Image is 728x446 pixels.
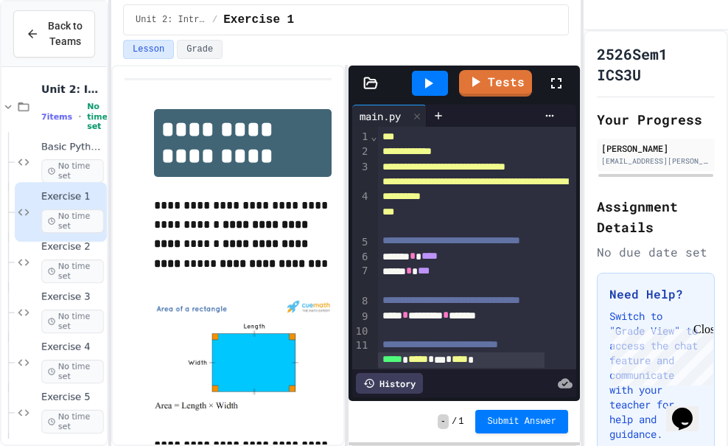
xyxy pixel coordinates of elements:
p: Switch to "Grade View" to access the chat feature and communicate with your teacher for help and ... [609,309,702,442]
span: Fold line [370,130,377,142]
span: Exercise 3 [41,291,104,304]
h2: Assignment Details [597,196,715,237]
span: No time set [87,102,108,131]
div: 12 [352,369,371,383]
iframe: chat widget [666,387,713,431]
div: 11 [352,338,371,369]
span: No time set [41,360,104,383]
h3: Need Help? [609,285,702,303]
div: [PERSON_NAME] [601,142,710,155]
button: Grade [177,40,223,59]
div: 2 [352,144,371,159]
div: 4 [352,189,371,234]
span: Unit 2: Intro to Programming [136,14,206,26]
span: Submit Answer [487,416,556,428]
div: 6 [352,250,371,265]
span: Exercise 1 [41,191,104,203]
span: No time set [41,159,104,183]
span: 1 [458,416,463,428]
button: Lesson [123,40,174,59]
span: / [212,14,217,26]
div: 10 [352,324,371,339]
div: 9 [352,310,371,324]
span: Exercise 4 [41,341,104,354]
div: No due date set [597,243,715,261]
span: Basic Python Program [41,141,104,153]
span: 7 items [41,112,72,122]
div: 8 [352,294,371,309]
span: - [438,414,449,429]
span: Unit 2: Intro to Programming [41,83,104,96]
span: No time set [41,310,104,333]
span: No time set [41,259,104,283]
div: [EMAIL_ADDRESS][PERSON_NAME][DOMAIN_NAME] [601,156,710,167]
span: Exercise 2 [41,241,104,254]
h2: Your Progress [597,109,715,130]
div: Chat with us now!Close [6,6,102,94]
span: Exercise 1 [223,11,294,29]
span: No time set [41,209,104,233]
div: 7 [352,264,371,294]
span: Exercise 5 [41,391,104,404]
span: Back to Teams [48,18,83,49]
iframe: chat widget [606,323,713,386]
span: • [78,111,81,122]
span: / [452,416,457,428]
div: 3 [352,160,371,190]
div: History [356,373,423,394]
h1: 2526Sem1 ICS3U [597,43,715,85]
a: Tests [459,70,532,97]
div: 5 [352,235,371,250]
span: No time set [41,410,104,433]
div: 1 [352,130,371,144]
div: main.py [352,108,408,124]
